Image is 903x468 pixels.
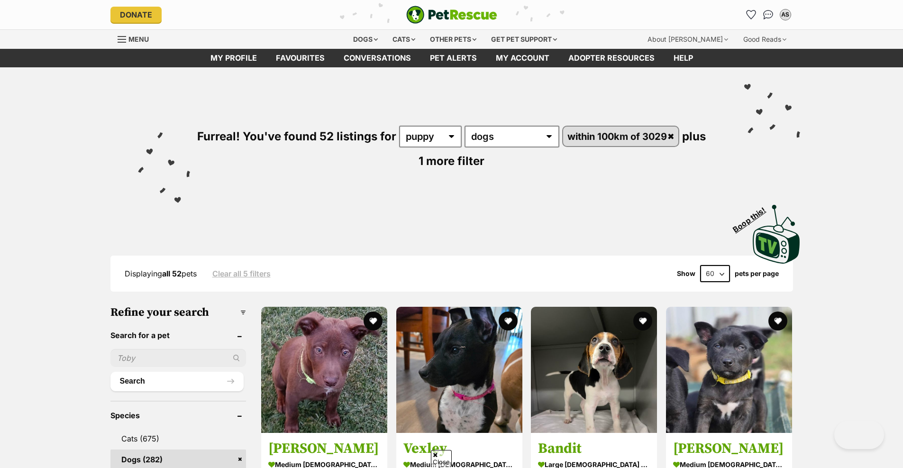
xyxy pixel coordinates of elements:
[403,440,515,458] h3: Vexley
[677,270,695,277] span: Show
[386,30,422,49] div: Cats
[763,10,773,19] img: chat-41dd97257d64d25036548639549fe6c8038ab92f7586957e7f3b1b290dea8141.svg
[768,312,787,330] button: favourite
[753,205,800,264] img: PetRescue TV logo
[396,307,522,433] img: Vexley - Australian Cattle Dog x Staffordshire Bull Terrier Dog
[268,440,380,458] h3: [PERSON_NAME]
[744,7,793,22] ul: Account quick links
[110,7,162,23] a: Donate
[778,7,793,22] button: My account
[431,450,452,467] span: Close
[731,200,775,234] span: Boop this!
[423,30,483,49] div: Other pets
[781,10,790,19] div: AS
[110,306,246,319] h3: Refine your search
[261,307,387,433] img: Miertjie - Australian Kelpie Dog
[406,6,497,24] a: PetRescue
[484,30,564,49] div: Get pet support
[110,349,246,367] input: Toby
[664,49,702,67] a: Help
[563,127,679,146] a: within 100km of 3029
[486,49,559,67] a: My account
[118,30,155,47] a: Menu
[125,269,197,278] span: Displaying pets
[737,30,793,49] div: Good Reads
[666,307,792,433] img: Otto - Australian Kelpie Dog
[498,312,517,330] button: favourite
[538,440,650,458] h3: Bandit
[110,429,246,449] a: Cats (675)
[559,49,664,67] a: Adopter resources
[201,49,266,67] a: My profile
[531,307,657,433] img: Bandit - Harrier x Foxhound Dog
[162,269,182,278] strong: all 52
[364,312,383,330] button: favourite
[761,7,776,22] a: Conversations
[753,196,800,266] a: Boop this!
[834,421,884,449] iframe: Help Scout Beacon - Open
[641,30,735,49] div: About [PERSON_NAME]
[673,440,785,458] h3: [PERSON_NAME]
[744,7,759,22] a: Favourites
[334,49,420,67] a: conversations
[110,331,246,340] header: Search for a pet
[420,49,486,67] a: Pet alerts
[266,49,334,67] a: Favourites
[406,6,497,24] img: logo-e224e6f780fb5917bec1dbf3a21bbac754714ae5b6737aabdf751b685950b380.svg
[735,270,779,277] label: pets per page
[212,269,271,278] a: Clear all 5 filters
[110,411,246,420] header: Species
[128,35,149,43] span: Menu
[633,312,652,330] button: favourite
[347,30,384,49] div: Dogs
[419,129,706,168] span: plus 1 more filter
[197,129,396,143] span: Furreal! You've found 52 listings for
[110,372,244,391] button: Search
